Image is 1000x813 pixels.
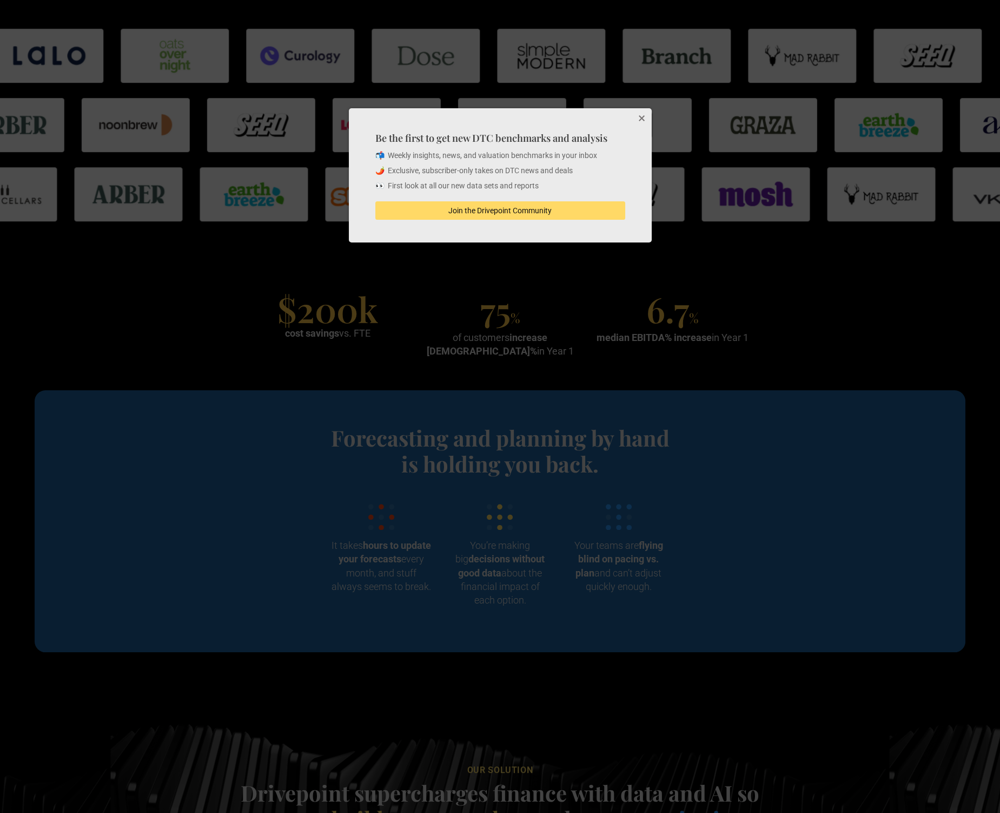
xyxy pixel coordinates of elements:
[349,108,652,242] div: Be the first to get new DTC benchmarks and analysis
[375,131,625,145] h4: Be the first to get new DTC benchmarks and analysis
[375,166,625,176] p: 🌶️ Exclusive, subscriber-only takes on DTC news and deals
[630,108,652,130] button: Close
[375,181,625,192] p: 👀 First look at all our new data sets and reports
[375,150,625,161] p: 📬 Weekly insights, news, and valuation benchmarks in your inbox
[375,201,625,220] button: Join the Drivepoint Community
